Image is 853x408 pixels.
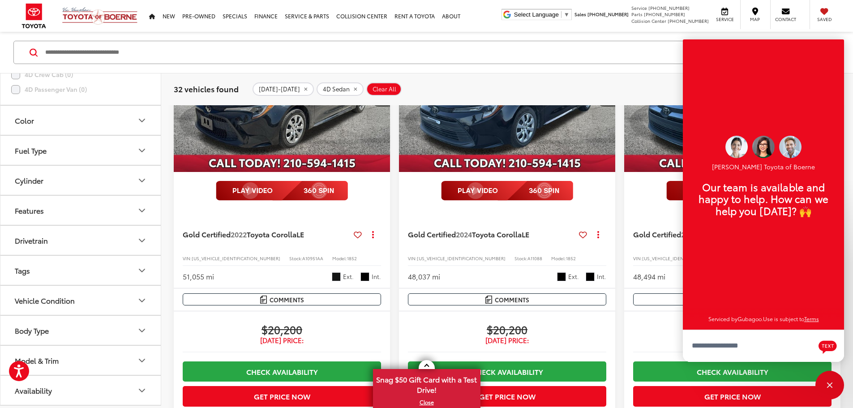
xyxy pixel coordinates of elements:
button: DrivetrainDrivetrain [0,226,162,255]
span: Contact [775,16,796,22]
span: Black [360,272,369,281]
img: full motion video [216,181,348,201]
div: Fuel Type [15,146,47,155]
span: Service [631,4,647,11]
label: 4D Passenger Van (0) [11,82,87,97]
span: Gold Certified [408,229,456,239]
label: 4D Crew Cab (0) [11,67,73,82]
a: Gold Certified2024Toyota CorollaLE [633,229,801,239]
button: Vehicle ConditionVehicle Condition [0,286,162,315]
span: Black Sand Pearl [332,272,341,281]
span: Service [715,16,735,22]
span: [DATE] Price: [408,336,606,345]
button: Get Price Now [183,386,381,406]
div: 48,037 mi [408,271,440,282]
div: Drivetrain [137,235,147,245]
span: Model: [551,255,566,262]
div: Color [15,116,34,125]
span: ▼ [564,11,570,18]
button: Model & TrimModel & Trim [0,346,162,375]
a: Select Language​ [514,11,570,18]
span: Ext. [568,272,579,281]
span: 1852 [347,255,357,262]
form: Search by Make, Model, or Keyword [44,42,783,63]
div: Close [815,371,844,399]
div: 51,055 mi [183,271,214,282]
div: Color [137,115,147,125]
button: ColorColor [0,106,162,135]
img: full motion video [441,181,573,201]
a: Gubagoo. [737,315,763,322]
button: Comments [633,293,832,305]
span: Collision Center [631,17,666,24]
span: Comments [270,296,304,304]
a: Check Availability [633,361,832,382]
button: TagsTags [0,256,162,285]
p: [PERSON_NAME] Toyota of Boerne [692,163,835,171]
span: dropdown dots [372,231,374,238]
img: Operator 1 [752,136,775,158]
span: Int. [372,272,381,281]
button: Comments [183,293,381,305]
img: Comments [485,296,493,303]
span: 32 vehicles found [174,83,239,94]
span: Clear All [373,85,396,92]
span: Map [745,16,765,22]
span: A10951AA [302,255,323,262]
span: Model: [332,255,347,262]
span: 1852 [566,255,576,262]
div: Availability [15,386,52,395]
a: Check Availability [183,361,381,382]
span: $20,200 [408,322,606,336]
span: VIN: [408,255,417,262]
div: Fuel Type [137,145,147,155]
span: A11088 [527,255,542,262]
span: Saved [814,16,834,22]
button: Fuel TypeFuel Type [0,136,162,165]
span: Snag $50 Gift Card with a Test Drive! [374,370,480,397]
span: [US_VEHICLE_IDENTIFICATION_NUMBER] [417,255,506,262]
button: Toggle Chat Window [815,371,844,399]
img: Vic Vaughan Toyota of Boerne [62,7,138,25]
button: remove 4D%20Sedan [317,82,364,95]
span: $20,200 [183,322,381,336]
div: Model & Trim [137,355,147,365]
span: ​ [561,11,562,18]
span: [US_VEHICLE_IDENTIFICATION_NUMBER] [192,255,280,262]
svg: Text [819,339,837,354]
span: VIN: [633,255,642,262]
span: 2024 [456,229,472,239]
img: Comments [260,296,267,303]
p: Our team is available and happy to help. How can we help you [DATE]? 🙌 [692,181,835,216]
button: Actions [365,227,381,242]
button: AvailabilityAvailability [0,376,162,405]
img: Operator 2 [725,136,748,158]
div: Drivetrain [15,236,48,245]
button: Body TypeBody Type [0,316,162,345]
span: 2022 [231,229,247,239]
span: 2024 [681,229,697,239]
button: CylinderCylinder [0,166,162,195]
button: Get Price Now [633,386,832,406]
div: Cylinder [15,176,43,185]
span: [DATE]-[DATE] [259,85,300,92]
span: Black [557,272,566,281]
span: Select Language [514,11,559,18]
div: Availability [137,385,147,395]
a: Gold Certified2022Toyota CorollaLE [183,229,350,239]
div: 48,494 mi [633,271,665,282]
span: $20,200 [633,322,832,336]
span: Serviced by [708,315,737,322]
span: [DATE] Price: [633,336,832,345]
div: Body Type [137,325,147,335]
span: LE [522,229,529,239]
div: Vehicle Condition [15,296,75,305]
span: [PHONE_NUMBER] [587,11,629,17]
div: Vehicle Condition [137,295,147,305]
span: Gold Certified [183,229,231,239]
span: Toyota Corolla [472,229,522,239]
span: Toyota Corolla [247,229,296,239]
span: Use is subject to [763,315,804,322]
button: Chat with SMS [816,336,840,356]
div: Tags [15,266,30,275]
